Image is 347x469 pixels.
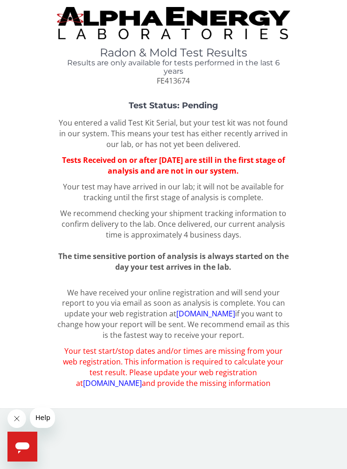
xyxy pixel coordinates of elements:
p: You entered a valid Test Kit Serial, but your test kit was not found in our system. This means yo... [57,118,290,150]
h4: Results are only available for tests performed in the last 6 years [57,59,290,75]
span: Tests Received on or after [DATE] are still in the first stage of analysis and are not in our sys... [62,155,285,176]
p: We have received your online registration and will send your report to you via email as soon as a... [57,287,290,341]
strong: Test Status: Pending [129,100,218,111]
p: Your test may have arrived in our lab; it will not be available for tracking until the first stag... [57,182,290,203]
iframe: Message from company [30,407,55,428]
iframe: Button to launch messaging window [7,432,37,462]
span: The time sensitive portion of analysis is always started on the day your test arrives in the lab. [58,251,289,272]
span: We recommend checking your shipment tracking information to confirm delivery to the lab. [60,208,286,229]
iframe: Close message [7,409,26,428]
p: Your test start/stop dates and/or times are missing from your web registration. This information ... [57,346,290,388]
a: [DOMAIN_NAME] [176,308,235,319]
img: TightCrop.jpg [57,7,290,39]
span: FE413674 [157,76,190,86]
span: Once delivered, our current analysis time is approximately 4 business days. [106,219,285,240]
a: [DOMAIN_NAME] [83,378,142,388]
h1: Radon & Mold Test Results [57,47,290,59]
